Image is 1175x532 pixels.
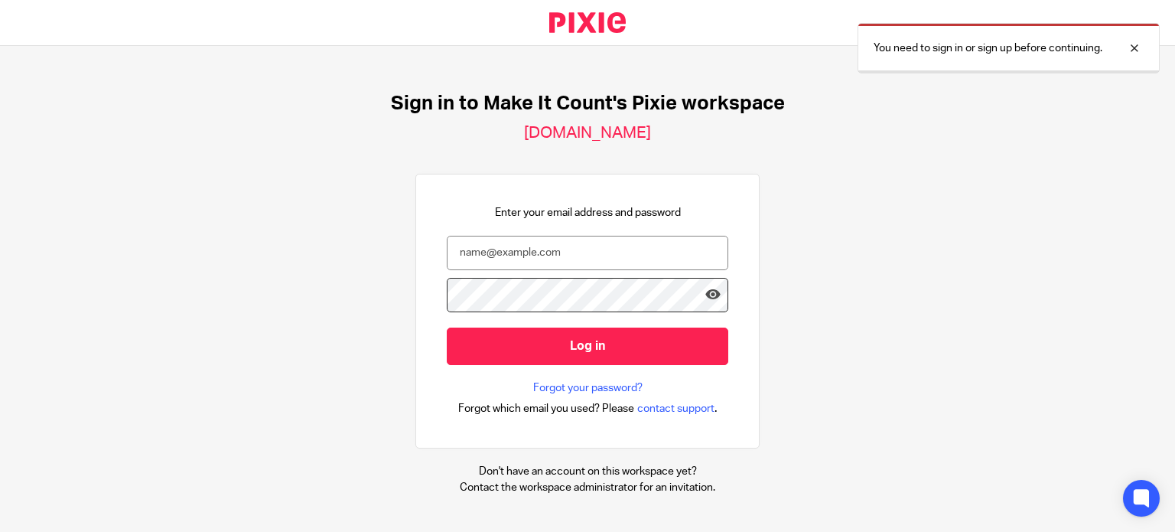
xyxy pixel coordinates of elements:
p: You need to sign in or sign up before continuing. [874,41,1102,56]
input: name@example.com [447,236,728,270]
h2: [DOMAIN_NAME] [524,123,651,143]
span: Forgot which email you used? Please [458,401,634,416]
p: Contact the workspace administrator for an invitation. [460,480,715,495]
div: . [458,400,718,417]
h1: Sign in to Make It Count's Pixie workspace [391,92,785,116]
input: Log in [447,328,728,365]
p: Enter your email address and password [495,205,681,220]
a: Forgot your password? [533,380,643,396]
span: contact support [637,401,714,416]
p: Don't have an account on this workspace yet? [460,464,715,479]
